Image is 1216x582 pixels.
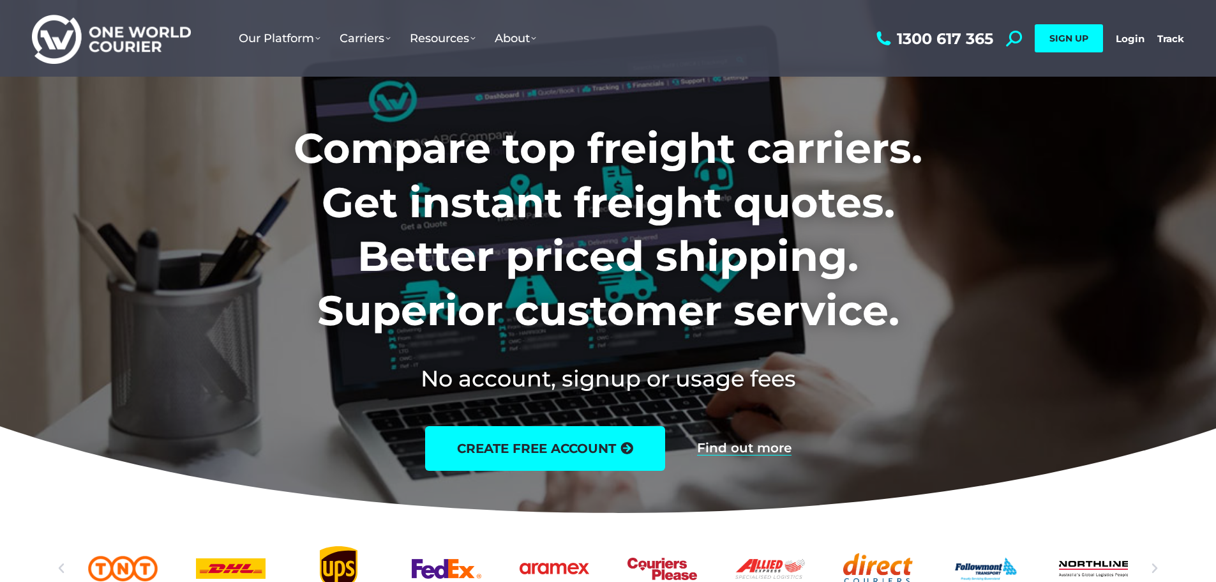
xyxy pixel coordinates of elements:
a: Resources [400,19,485,58]
h2: No account, signup or usage fees [209,363,1007,394]
a: Track [1157,33,1184,45]
span: Resources [410,31,476,45]
span: SIGN UP [1049,33,1088,44]
span: Carriers [340,31,391,45]
a: 1300 617 365 [873,31,993,47]
a: Login [1116,33,1145,45]
h1: Compare top freight carriers. Get instant freight quotes. Better priced shipping. Superior custom... [209,121,1007,337]
a: SIGN UP [1035,24,1103,52]
a: Our Platform [229,19,330,58]
img: One World Courier [32,13,191,65]
a: About [485,19,546,58]
span: Our Platform [239,31,320,45]
a: Find out more [697,441,792,456]
span: About [495,31,536,45]
a: Carriers [330,19,400,58]
a: create free account [425,426,665,471]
